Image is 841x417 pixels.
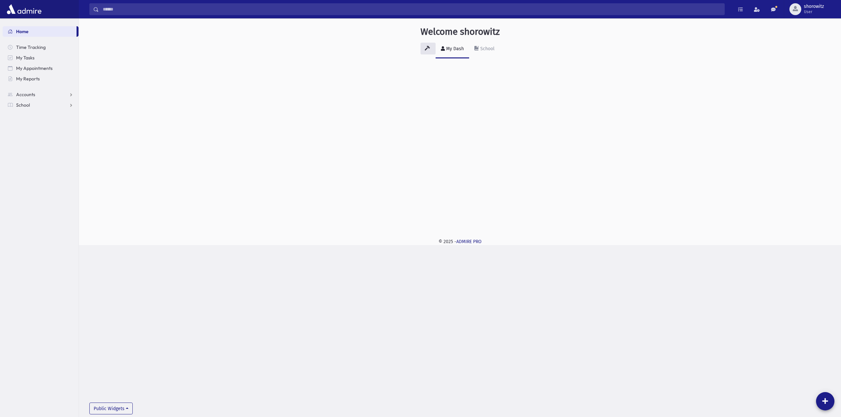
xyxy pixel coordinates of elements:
[3,52,79,63] a: My Tasks
[420,26,500,37] h3: Welcome shorowitz
[16,102,30,108] span: School
[16,92,35,97] span: Accounts
[436,40,469,58] a: My Dash
[445,46,464,52] div: My Dash
[16,55,34,61] span: My Tasks
[479,46,494,52] div: School
[89,238,830,245] div: © 2025 -
[16,29,29,34] span: Home
[456,239,482,244] a: ADMIRE PRO
[804,9,824,14] span: User
[99,3,724,15] input: Search
[469,40,500,58] a: School
[16,65,53,71] span: My Appointments
[5,3,43,16] img: AdmirePro
[804,4,824,9] span: shorowitz
[3,26,77,37] a: Home
[3,73,79,84] a: My Reports
[3,63,79,73] a: My Appointments
[3,100,79,110] a: School
[3,89,79,100] a: Accounts
[3,42,79,52] a: Time Tracking
[89,403,133,414] button: Public Widgets
[16,76,40,82] span: My Reports
[16,44,46,50] span: Time Tracking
